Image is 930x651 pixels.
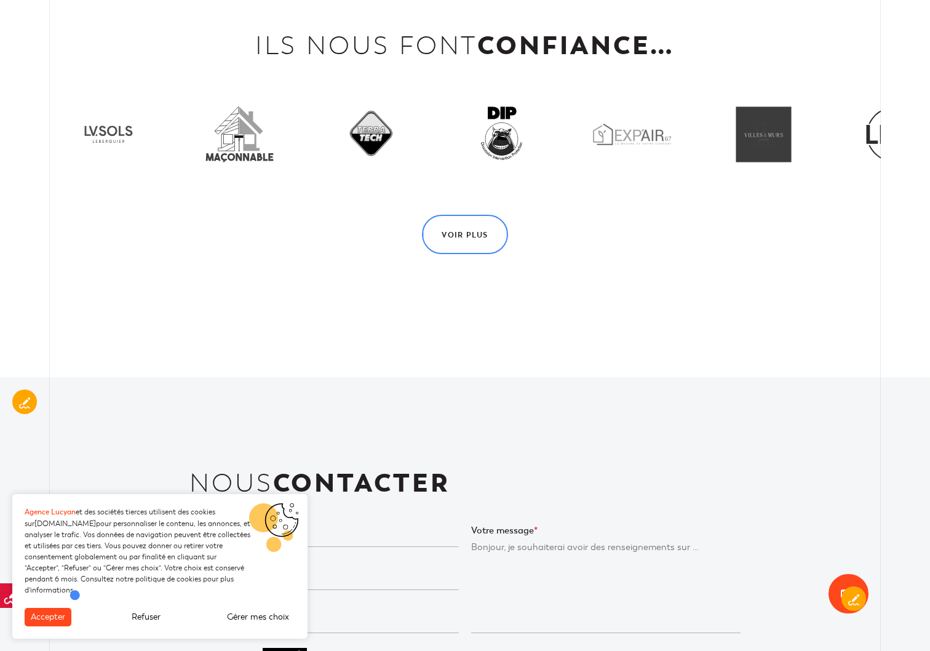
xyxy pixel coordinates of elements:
aside: Bannière de cookies GDPR [12,494,308,639]
a: Voir plus [422,215,508,254]
a: Modifier [12,389,37,414]
strong: confiance… [477,29,675,62]
span: Ils nous font [255,31,675,60]
strong: Agence Lucyan [25,508,76,517]
button: Accepter [25,608,71,626]
label: Votre message [471,522,741,538]
strong: contacter [273,466,450,500]
button: Refuser [125,608,167,626]
span: Nous [189,469,450,498]
button: Gérer mes choix [221,608,295,626]
span: Voir plus [442,231,488,239]
p: et des sociétés tierces utilisent des cookies sur pour personnaliser le contenu, les annonces, et... [25,506,252,596]
a: [DOMAIN_NAME] [34,519,96,528]
a: Modifier [841,586,866,611]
